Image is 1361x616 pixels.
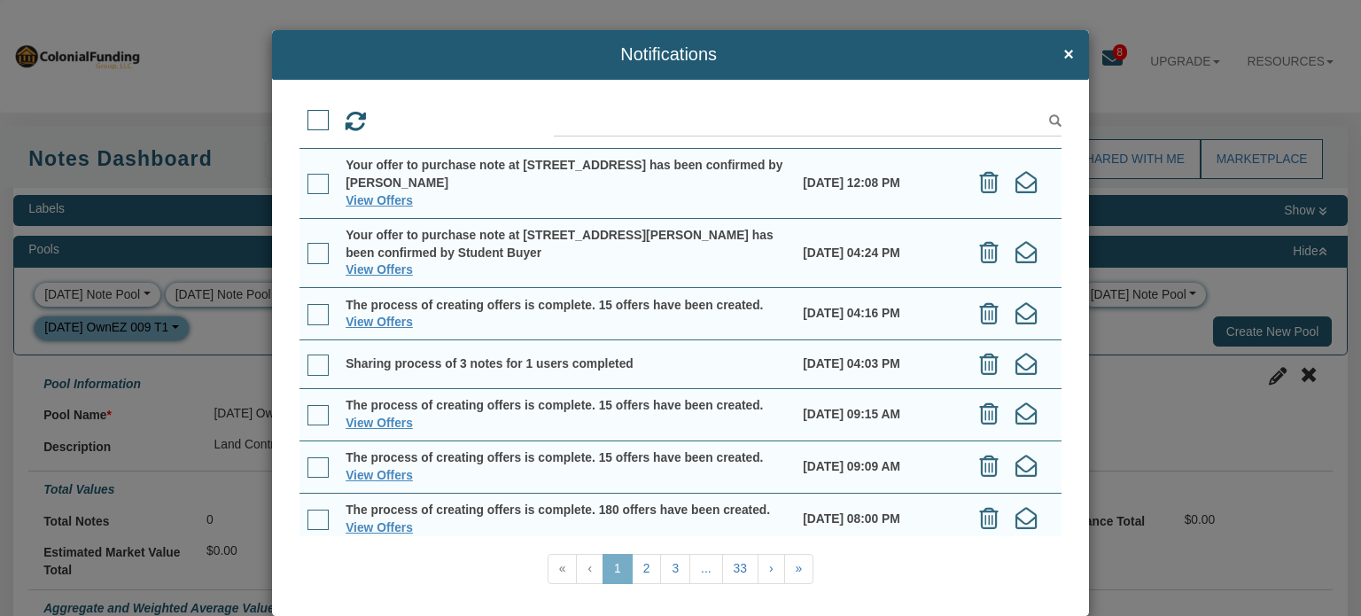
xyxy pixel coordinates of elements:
[346,397,787,415] div: The process of creating offers is complete. 15 offers have been created.
[346,502,787,519] div: The process of creating offers is complete. 180 offers have been created.
[758,554,785,584] a: ›
[689,554,723,584] a: ...
[346,315,413,329] a: View Offers
[346,468,413,482] a: View Offers
[287,45,1050,65] span: Notifications
[346,157,787,192] div: Your offer to purchase note at [STREET_ADDRESS] has been confirmed by [PERSON_NAME]
[603,554,633,584] a: 1
[795,389,962,441] td: [DATE] 09:15 AM
[795,493,962,544] td: [DATE] 08:00 PM
[1063,45,1074,65] span: ×
[346,355,787,373] div: Sharing process of 3 notes for 1 users completed
[632,554,662,584] a: 2
[795,288,962,339] td: [DATE] 04:16 PM
[660,554,690,584] a: 3
[795,149,962,218] td: [DATE] 12:08 PM
[795,340,962,388] td: [DATE] 04:03 PM
[346,227,787,262] div: Your offer to purchase note at [STREET_ADDRESS][PERSON_NAME] has been confirmed by Student Buyer
[784,554,814,584] a: »
[346,416,413,430] a: View Offers
[795,218,962,287] td: [DATE] 04:24 PM
[346,262,413,277] a: View Offers
[346,297,787,315] div: The process of creating offers is complete. 15 offers have been created.
[346,449,787,467] div: The process of creating offers is complete. 15 offers have been created.
[722,554,758,584] a: 33
[576,554,603,584] a: ‹
[346,520,413,534] a: View Offers
[346,193,413,207] a: View Offers
[548,554,578,584] a: «
[795,441,962,492] td: [DATE] 09:09 AM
